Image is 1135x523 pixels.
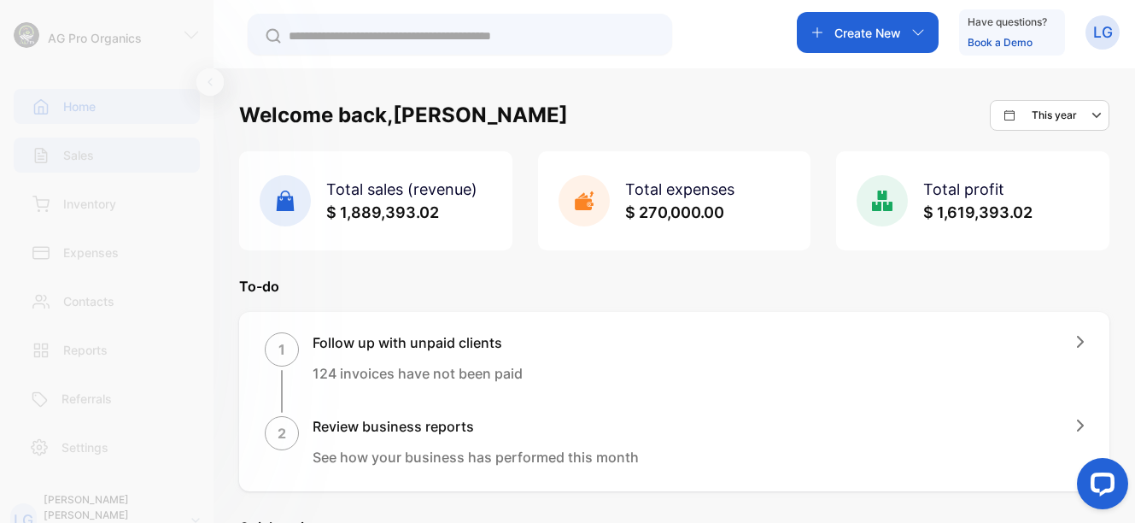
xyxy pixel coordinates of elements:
h1: Welcome back, [PERSON_NAME] [239,100,568,131]
span: Total expenses [625,180,734,198]
p: Settings [61,438,108,456]
span: Total sales (revenue) [326,180,477,198]
p: To-do [239,276,1109,297]
p: Create New [834,24,901,42]
p: [PERSON_NAME] [PERSON_NAME] [44,492,178,523]
span: Total profit [923,180,1004,198]
p: 1 [278,339,285,360]
span: $ 1,889,393.02 [326,203,439,221]
h1: Follow up with unpaid clients [313,332,523,353]
button: LG [1085,12,1120,53]
p: This year [1032,108,1077,123]
button: Create New [797,12,939,53]
button: This year [990,100,1109,131]
p: Home [63,97,96,115]
span: $ 270,000.00 [625,203,724,221]
span: $ 1,619,393.02 [923,203,1033,221]
p: Inventory [63,195,116,213]
p: 2 [278,423,286,444]
h1: Review business reports [313,416,639,437]
img: logo [14,22,39,48]
p: Have questions? [968,14,1047,31]
p: Expenses [63,244,119,261]
p: Sales [63,146,94,164]
p: AG Pro Organics [48,29,142,47]
a: Book a Demo [968,36,1033,49]
p: Contacts [63,292,114,310]
p: Reports [63,341,108,359]
p: LG [1093,21,1113,44]
p: See how your business has performed this month [313,447,639,467]
iframe: LiveChat chat widget [1063,451,1135,523]
p: 124 invoices have not been paid [313,363,523,384]
p: Referrals [61,390,112,408]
